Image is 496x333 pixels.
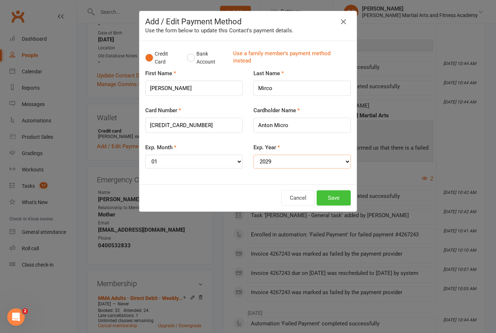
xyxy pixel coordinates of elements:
iframe: Intercom live chat [7,308,25,326]
span: 2 [22,308,28,314]
label: Cardholder Name [253,106,300,115]
input: XXXX-XXXX-XXXX-XXXX [145,118,243,133]
button: Bank Account [187,47,227,69]
label: Last Name [253,69,284,78]
label: Exp. Month [145,143,176,152]
button: Close [338,16,349,28]
button: Save [317,190,351,206]
button: Cancel [281,190,315,206]
div: Use the form below to update this Contact's payment details. [145,26,351,35]
label: Card Number [145,106,181,115]
button: Credit Card [145,47,179,69]
input: Name on card [253,118,351,133]
label: First Name [145,69,176,78]
a: Use a family member's payment method instead [233,50,347,66]
h4: Add / Edit Payment Method [145,17,351,26]
label: Exp. Year [253,143,280,152]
